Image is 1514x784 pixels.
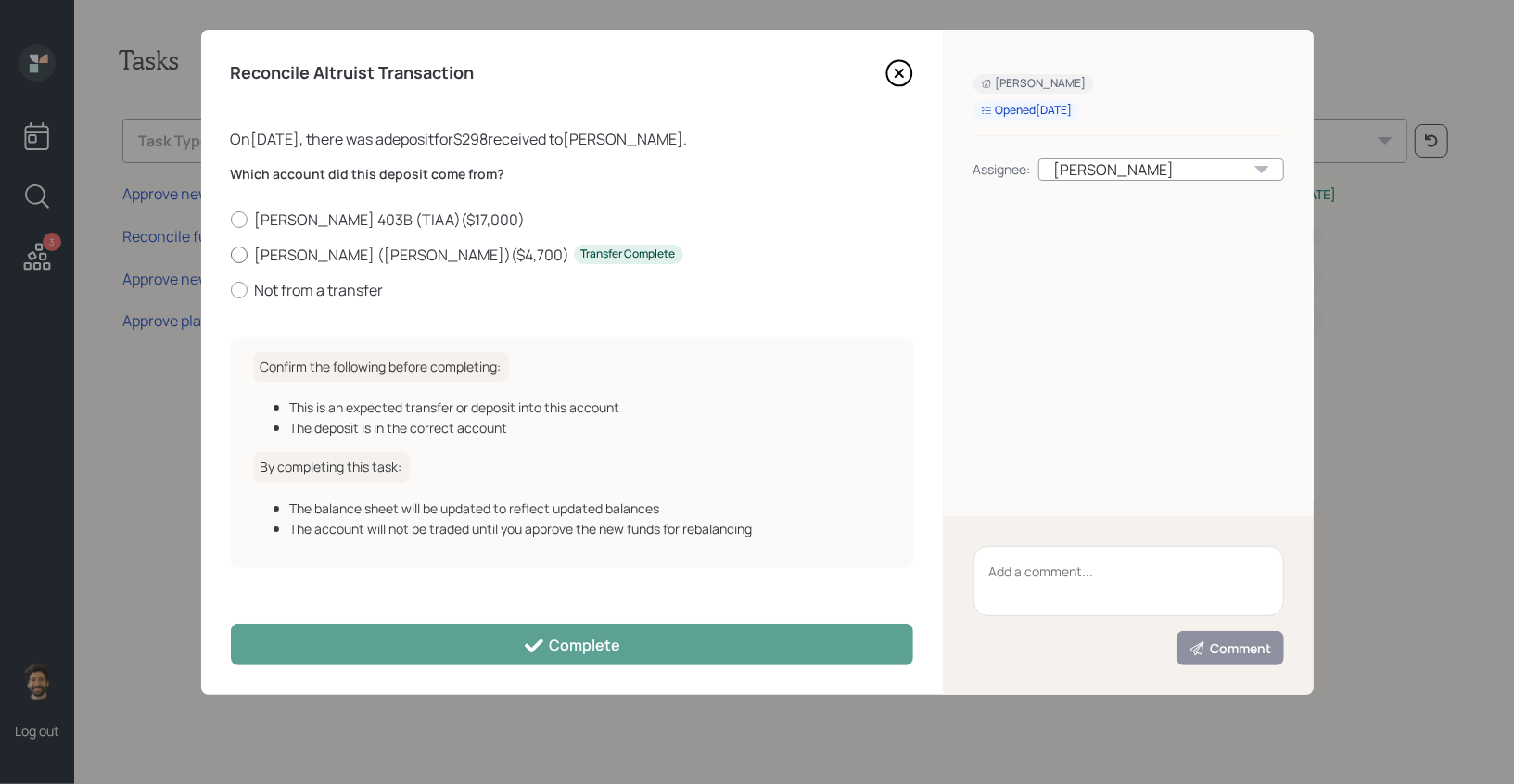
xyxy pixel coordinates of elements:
div: Assignee: [973,159,1031,179]
h6: By completing this task: [253,452,410,483]
div: Opened [DATE] [981,103,1073,119]
h6: Confirm the following before completing: [253,352,509,383]
label: Not from a transfer [231,280,913,300]
h4: Reconcile Altruist Transaction [231,63,475,83]
div: [PERSON_NAME] [981,76,1087,92]
button: Comment [1177,631,1284,665]
label: [PERSON_NAME] 403B (TIAA) ( $17,000 ) [231,209,913,230]
div: On [DATE] , there was a deposit for $298 received to [PERSON_NAME] . [231,128,913,150]
div: This is an expected transfer or deposit into this account [290,398,891,417]
div: Transfer Complete [581,247,676,262]
div: Complete [523,635,620,657]
button: Complete [231,624,913,665]
label: [PERSON_NAME] ([PERSON_NAME]) ( $4,700 ) [231,245,913,265]
label: Which account did this deposit come from? [231,165,913,183]
div: The balance sheet will be updated to reflect updated balances [290,499,891,518]
div: The account will not be traded until you approve the new funds for rebalancing [290,519,891,538]
div: The deposit is in the correct account [290,418,891,437]
div: Comment [1189,639,1272,658]
div: [PERSON_NAME] [1038,158,1284,181]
